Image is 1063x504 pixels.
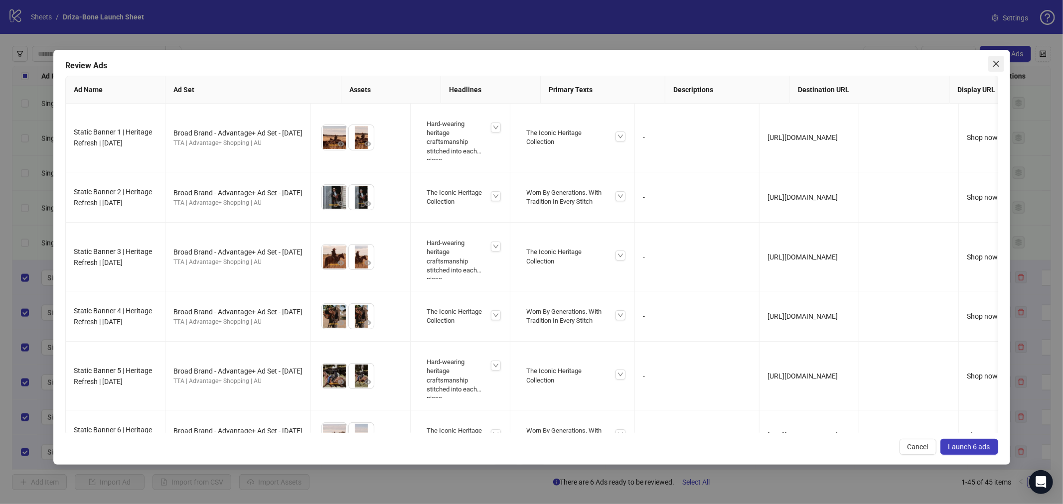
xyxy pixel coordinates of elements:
[349,245,374,269] img: Asset 2
[767,133,838,141] span: [URL][DOMAIN_NAME]
[173,127,303,138] div: Broad Brand - Advantage+ Ad Set - [DATE]
[74,426,152,445] span: Static Banner 6 | Heritage Refresh | [DATE]
[617,312,623,318] span: down
[173,198,303,208] div: TTA | Advantage+ Shopping | AU
[767,193,838,201] span: [URL][DOMAIN_NAME]
[493,193,499,199] span: down
[173,306,303,317] div: Broad Brand - Advantage+ Ad Set - [DATE]
[423,354,498,398] div: Hard-wearing heritage craftsmanship stitched into each piece.
[74,307,152,326] span: Static Banner 4 | Heritage Refresh | [DATE]
[967,431,998,439] span: Shop now
[349,185,374,210] img: Asset 2
[322,185,347,210] img: Asset 1
[767,312,838,320] span: [URL][DOMAIN_NAME]
[337,259,344,266] span: eye
[617,372,623,378] span: down
[335,198,347,210] button: Preview
[74,367,152,385] span: Static Banner 5 | Heritage Refresh | [DATE]
[493,363,499,369] span: down
[967,312,998,320] span: Shop now
[767,372,838,380] span: [URL][DOMAIN_NAME]
[362,257,374,269] button: Preview
[423,184,498,210] div: The Iconic Heritage Collection
[493,312,499,318] span: down
[643,193,645,201] span: -
[767,431,838,439] span: [URL][DOMAIN_NAME]
[335,138,347,150] button: Preview
[349,304,374,329] img: Asset 2
[362,198,374,210] button: Preview
[617,193,623,199] span: down
[364,259,371,266] span: eye
[364,378,371,385] span: eye
[949,76,1049,104] th: Display URL
[1029,470,1053,494] div: Open Intercom Messenger
[617,431,623,437] span: down
[643,312,645,320] span: -
[362,377,374,388] button: Preview
[74,248,152,266] span: Static Banner 3 | Heritage Refresh | [DATE]
[173,377,303,386] div: TTA | Advantage+ Shopping | AU
[907,443,928,451] span: Cancel
[341,76,441,104] th: Assets
[362,317,374,329] button: Preview
[335,257,347,269] button: Preview
[967,193,998,201] span: Shop now
[335,317,347,329] button: Preview
[541,76,665,104] th: Primary Texts
[948,443,990,451] span: Launch 6 ads
[988,56,1004,72] button: Close
[335,377,347,388] button: Preview
[665,76,790,104] th: Descriptions
[364,140,371,147] span: eye
[617,133,623,139] span: down
[322,364,347,388] img: Asset 1
[493,244,499,250] span: down
[349,423,374,448] img: Asset 2
[173,187,303,198] div: Broad Brand - Advantage+ Ad Set - [DATE]
[522,422,622,448] div: Worn By Generations. With Tradition In Every Stitch
[522,244,622,269] div: The Iconic Heritage Collection
[173,247,303,257] div: Broad Brand - Advantage+ Ad Set - [DATE]
[173,425,303,436] div: Broad Brand - Advantage+ Ad Set - [DATE]
[74,128,152,147] span: Static Banner 1 | Heritage Refresh | [DATE]
[173,317,303,327] div: TTA | Advantage+ Shopping | AU
[493,431,499,437] span: down
[322,245,347,269] img: Asset 1
[337,200,344,207] span: eye
[967,253,998,261] span: Shop now
[423,422,498,448] div: The Iconic Heritage Collection
[165,76,341,104] th: Ad Set
[337,319,344,326] span: eye
[65,60,998,72] div: Review Ads
[362,138,374,150] button: Preview
[349,125,374,150] img: Asset 2
[322,125,347,150] img: Asset 1
[617,252,623,258] span: down
[643,431,645,439] span: -
[322,304,347,329] img: Asset 1
[522,363,622,388] div: The Iconic Heritage Collection
[790,76,950,104] th: Destination URL
[522,125,622,150] div: The Iconic Heritage Collection
[349,364,374,388] img: Asset 2
[173,257,303,267] div: TTA | Advantage+ Shopping | AU
[899,439,936,455] button: Cancel
[364,200,371,207] span: eye
[322,423,347,448] img: Asset 1
[173,138,303,148] div: TTA | Advantage+ Shopping | AU
[967,133,998,141] span: Shop now
[423,235,498,279] div: Hard-wearing heritage craftsmanship stitched into each piece.
[940,439,998,455] button: Launch 6 ads
[423,116,498,160] div: Hard-wearing heritage craftsmanship stitched into each piece.
[423,303,498,329] div: The Iconic Heritage Collection
[337,378,344,385] span: eye
[441,76,541,104] th: Headlines
[173,366,303,377] div: Broad Brand - Advantage+ Ad Set - [DATE]
[364,319,371,326] span: eye
[992,60,1000,68] span: close
[967,372,998,380] span: Shop now
[643,133,645,141] span: -
[66,76,165,104] th: Ad Name
[767,253,838,261] span: [URL][DOMAIN_NAME]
